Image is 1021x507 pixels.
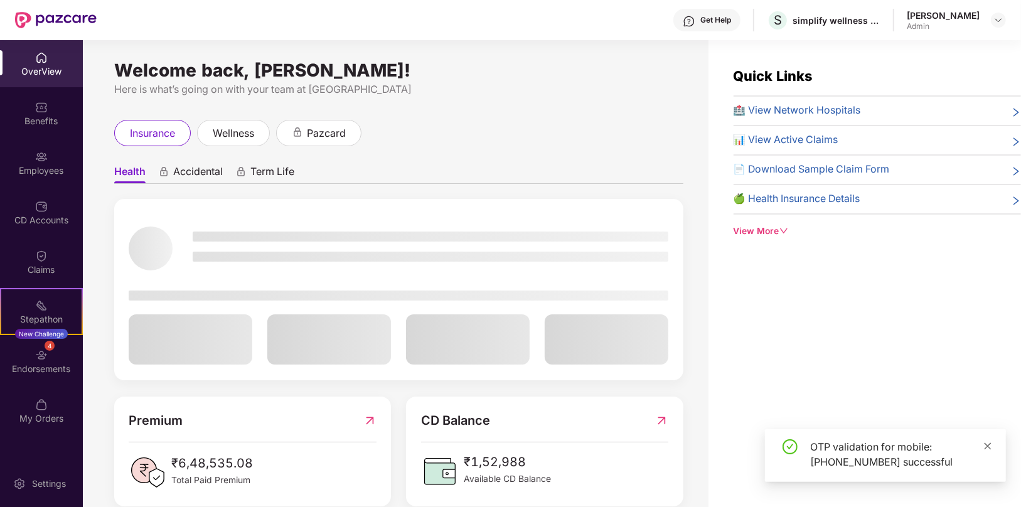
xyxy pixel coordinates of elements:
div: OTP validation for mobile: [PHONE_NUMBER] successful [810,439,991,469]
img: svg+xml;base64,PHN2ZyBpZD0iU2V0dGluZy0yMHgyMCIgeG1sbnM9Imh0dHA6Ly93d3cudzMub3JnLzIwMDAvc3ZnIiB3aW... [13,478,26,490]
div: Stepathon [1,313,82,326]
img: PaidPremiumIcon [129,454,166,491]
span: Health [114,165,146,183]
img: RedirectIcon [655,411,668,430]
span: Total Paid Premium [171,474,253,488]
div: Here is what’s going on with your team at [GEOGRAPHIC_DATA] [114,82,683,97]
span: Premium [129,411,183,430]
span: down [779,227,788,235]
img: New Pazcare Logo [15,12,97,28]
span: right [1011,135,1021,148]
span: Quick Links [734,68,813,84]
img: svg+xml;base64,PHN2ZyB4bWxucz0iaHR0cDovL3d3dy53My5vcmcvMjAwMC9zdmciIHdpZHRoPSIyMSIgaGVpZ2h0PSIyMC... [35,299,48,312]
img: svg+xml;base64,PHN2ZyBpZD0iSGVscC0zMngzMiIgeG1sbnM9Imh0dHA6Ly93d3cudzMub3JnLzIwMDAvc3ZnIiB3aWR0aD... [683,15,695,28]
img: RedirectIcon [363,411,377,430]
div: animation [292,127,303,138]
div: simplify wellness india private limited [793,14,880,26]
img: svg+xml;base64,PHN2ZyBpZD0iQmVuZWZpdHMiIHhtbG5zPSJodHRwOi8vd3d3LnczLm9yZy8yMDAwL3N2ZyIgd2lkdGg9Ij... [35,101,48,114]
span: Term Life [250,165,294,183]
div: Get Help [700,15,731,25]
img: svg+xml;base64,PHN2ZyBpZD0iRW5kb3JzZW1lbnRzIiB4bWxucz0iaHR0cDovL3d3dy53My5vcmcvMjAwMC9zdmciIHdpZH... [35,349,48,361]
span: ₹1,52,988 [464,452,551,472]
div: Admin [907,21,980,31]
span: Accidental [173,165,223,183]
img: svg+xml;base64,PHN2ZyBpZD0iRHJvcGRvd24tMzJ4MzIiIHhtbG5zPSJodHRwOi8vd3d3LnczLm9yZy8yMDAwL3N2ZyIgd2... [993,15,1003,25]
img: svg+xml;base64,PHN2ZyBpZD0iQ0RfQWNjb3VudHMiIGRhdGEtbmFtZT0iQ0QgQWNjb3VudHMiIHhtbG5zPSJodHRwOi8vd3... [35,200,48,213]
span: pazcard [307,125,346,141]
span: 🏥 View Network Hospitals [734,103,861,119]
div: View More [734,225,1021,238]
img: svg+xml;base64,PHN2ZyBpZD0iTXlfT3JkZXJzIiBkYXRhLW5hbWU9Ik15IE9yZGVycyIgeG1sbnM9Imh0dHA6Ly93d3cudz... [35,398,48,411]
span: right [1011,105,1021,119]
span: right [1011,194,1021,207]
div: [PERSON_NAME] [907,9,980,21]
span: Available CD Balance [464,472,551,486]
div: Settings [28,478,70,490]
span: 📊 View Active Claims [734,132,838,148]
span: ₹6,48,535.08 [171,454,253,473]
div: animation [235,166,247,178]
div: Welcome back, [PERSON_NAME]! [114,65,683,75]
img: svg+xml;base64,PHN2ZyBpZD0iSG9tZSIgeG1sbnM9Imh0dHA6Ly93d3cudzMub3JnLzIwMDAvc3ZnIiB3aWR0aD0iMjAiIG... [35,51,48,64]
img: CDBalanceIcon [421,452,459,490]
span: insurance [130,125,175,141]
img: svg+xml;base64,PHN2ZyBpZD0iRW1wbG95ZWVzIiB4bWxucz0iaHR0cDovL3d3dy53My5vcmcvMjAwMC9zdmciIHdpZHRoPS... [35,151,48,163]
img: svg+xml;base64,PHN2ZyBpZD0iQ2xhaW0iIHhtbG5zPSJodHRwOi8vd3d3LnczLm9yZy8yMDAwL3N2ZyIgd2lkdGg9IjIwIi... [35,250,48,262]
div: New Challenge [15,329,68,339]
span: 🍏 Health Insurance Details [734,191,860,207]
span: wellness [213,125,254,141]
span: right [1011,164,1021,178]
div: animation [158,166,169,178]
span: close [983,442,992,451]
span: check-circle [783,439,798,454]
span: 📄 Download Sample Claim Form [734,162,890,178]
span: S [774,13,782,28]
span: CD Balance [421,411,490,430]
div: 4 [45,341,55,351]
